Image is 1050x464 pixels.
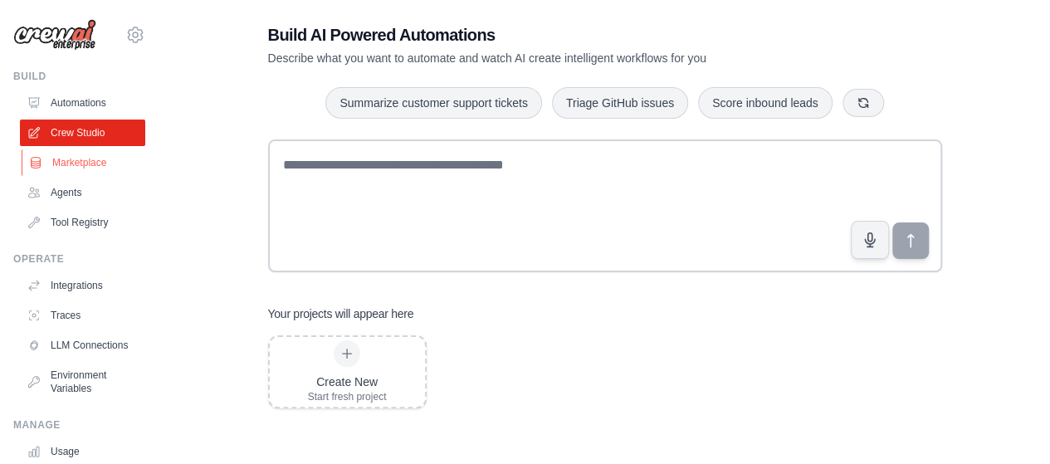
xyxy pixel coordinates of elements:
h1: Build AI Powered Automations [268,23,826,46]
div: Start fresh project [308,390,387,403]
button: Click to speak your automation idea [851,221,889,259]
div: Widget de chat [967,384,1050,464]
div: Manage [13,418,145,432]
button: Summarize customer support tickets [325,87,541,119]
p: Describe what you want to automate and watch AI create intelligent workflows for you [268,50,826,66]
a: Crew Studio [20,120,145,146]
a: Environment Variables [20,362,145,402]
a: LLM Connections [20,332,145,359]
div: Operate [13,252,145,266]
a: Integrations [20,272,145,299]
div: Create New [308,374,387,390]
iframe: Chat Widget [967,384,1050,464]
a: Traces [20,302,145,329]
img: Logo [13,19,96,51]
div: Build [13,70,145,83]
h3: Your projects will appear here [268,305,414,322]
button: Score inbound leads [698,87,833,119]
button: Get new suggestions [842,89,884,117]
a: Agents [20,179,145,206]
a: Automations [20,90,145,116]
button: Triage GitHub issues [552,87,688,119]
a: Tool Registry [20,209,145,236]
a: Marketplace [22,149,147,176]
